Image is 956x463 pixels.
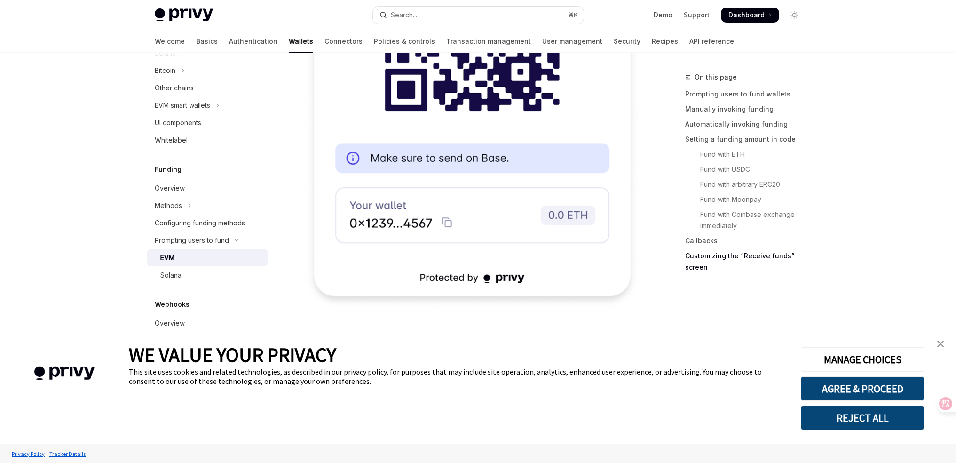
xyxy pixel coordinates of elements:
[147,197,268,214] button: Toggle Methods section
[787,8,802,23] button: Toggle dark mode
[129,367,787,386] div: This site uses cookies and related technologies, as described in our privacy policy, for purposes...
[155,100,210,111] div: EVM smart wallets
[542,30,602,53] a: User management
[229,30,277,53] a: Authentication
[9,446,47,462] a: Privacy Policy
[160,270,182,281] div: Solana
[684,10,710,20] a: Support
[931,335,950,353] a: close banner
[652,30,678,53] a: Recipes
[155,299,190,310] h5: Webhooks
[155,135,188,146] div: Whitelabel
[728,10,765,20] span: Dashboard
[685,177,809,192] a: Fund with arbitrary ERC20
[147,97,268,114] button: Toggle EVM smart wallets section
[937,341,944,347] img: close banner
[685,162,809,177] a: Fund with USDC
[374,30,435,53] a: Policies & controls
[47,446,88,462] a: Tracker Details
[801,347,924,372] button: MANAGE CHOICES
[155,30,185,53] a: Welcome
[155,8,213,22] img: light logo
[685,117,809,132] a: Automatically invoking funding
[160,252,174,263] div: EVM
[147,232,268,249] button: Toggle Prompting users to fund section
[324,30,363,53] a: Connectors
[196,30,218,53] a: Basics
[685,147,809,162] a: Fund with ETH
[685,87,809,102] a: Prompting users to fund wallets
[568,11,578,19] span: ⌘ K
[155,235,229,246] div: Prompting users to fund
[721,8,779,23] a: Dashboard
[614,30,640,53] a: Security
[391,9,417,21] div: Search...
[14,353,115,394] img: company logo
[689,30,734,53] a: API reference
[147,132,268,149] a: Whitelabel
[289,30,313,53] a: Wallets
[147,315,268,332] a: Overview
[155,217,245,229] div: Configuring funding methods
[147,80,268,96] a: Other chains
[155,164,182,175] h5: Funding
[147,249,268,266] a: EVM
[685,233,809,248] a: Callbacks
[685,102,809,117] a: Manually invoking funding
[685,192,809,207] a: Fund with Moonpay
[147,267,268,284] a: Solana
[685,132,809,147] a: Setting a funding amount in code
[373,7,584,24] button: Open search
[147,180,268,197] a: Overview
[155,65,175,76] div: Bitcoin
[695,72,737,83] span: On this page
[685,248,809,275] a: Customizing the “Receive funds” screen
[147,114,268,131] a: UI components
[155,82,194,94] div: Other chains
[155,200,182,211] div: Methods
[147,215,268,231] a: Configuring funding methods
[801,376,924,401] button: AGREE & PROCEED
[685,207,809,233] a: Fund with Coinbase exchange immediately
[129,343,336,367] span: WE VALUE YOUR PRIVACY
[147,62,268,79] button: Toggle Bitcoin section
[155,183,185,194] div: Overview
[155,318,185,329] div: Overview
[446,30,531,53] a: Transaction management
[801,406,924,430] button: REJECT ALL
[155,117,201,128] div: UI components
[654,10,672,20] a: Demo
